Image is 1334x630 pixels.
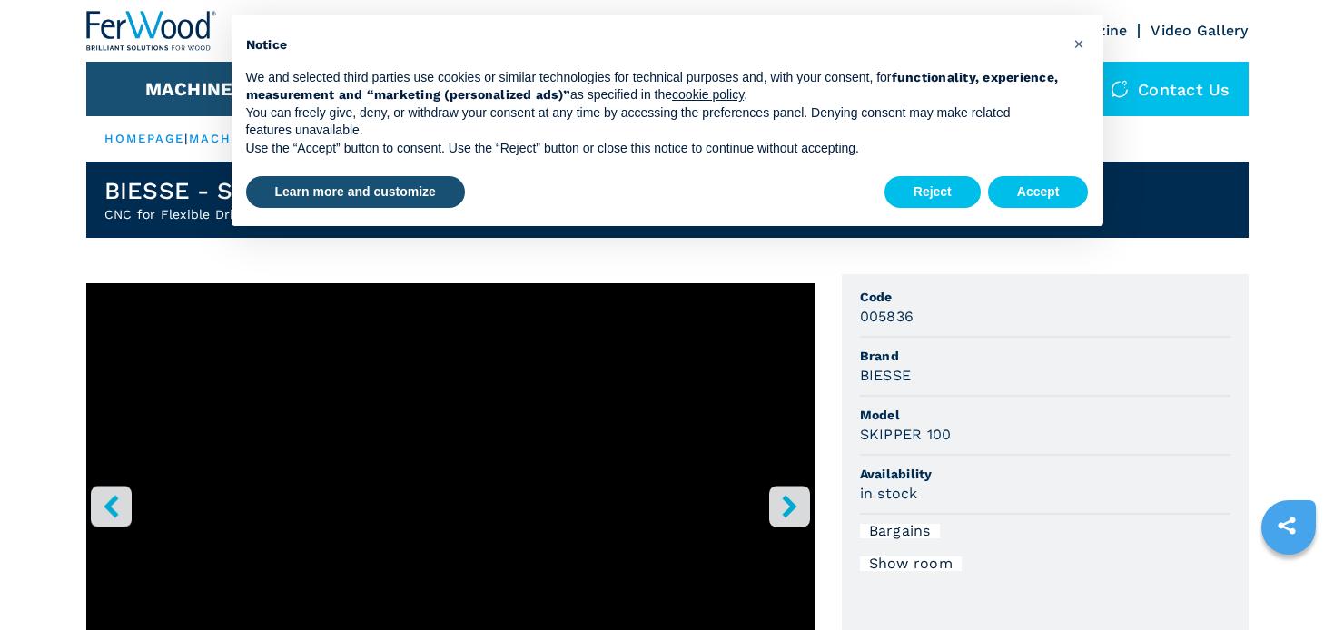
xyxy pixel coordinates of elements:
[860,556,962,571] div: Show room
[246,36,1060,54] h2: Notice
[860,424,952,445] h3: SKIPPER 100
[145,78,245,100] button: Machines
[246,176,465,209] button: Learn more and customize
[184,132,188,145] span: |
[1264,503,1309,548] a: sharethis
[860,406,1230,424] span: Model
[1151,22,1248,39] a: Video Gallery
[884,176,981,209] button: Reject
[1073,33,1084,54] span: ×
[860,288,1230,306] span: Code
[246,104,1060,140] p: You can freely give, deny, or withdraw your consent at any time by accessing the preferences pane...
[988,176,1089,209] button: Accept
[860,465,1230,483] span: Availability
[860,483,918,504] h3: in stock
[860,524,940,538] div: Bargains
[86,11,217,51] img: Ferwood
[246,140,1060,158] p: Use the “Accept” button to consent. Use the “Reject” button or close this notice to continue with...
[860,347,1230,365] span: Brand
[104,205,363,223] h2: CNC for Flexible Drilling
[104,176,363,205] h1: BIESSE - SKIPPER 100
[769,486,810,527] button: right-button
[1111,80,1129,98] img: Contact us
[246,70,1059,103] strong: functionality, experience, measurement and “marketing (personalized ads)”
[1092,62,1249,116] div: Contact us
[246,69,1060,104] p: We and selected third parties use cookies or similar technologies for technical purposes and, wit...
[189,132,267,145] a: machines
[860,306,914,327] h3: 005836
[91,486,132,527] button: left-button
[1065,29,1094,58] button: Close this notice
[860,365,912,386] h3: BIESSE
[672,87,744,102] a: cookie policy
[104,132,185,145] a: HOMEPAGE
